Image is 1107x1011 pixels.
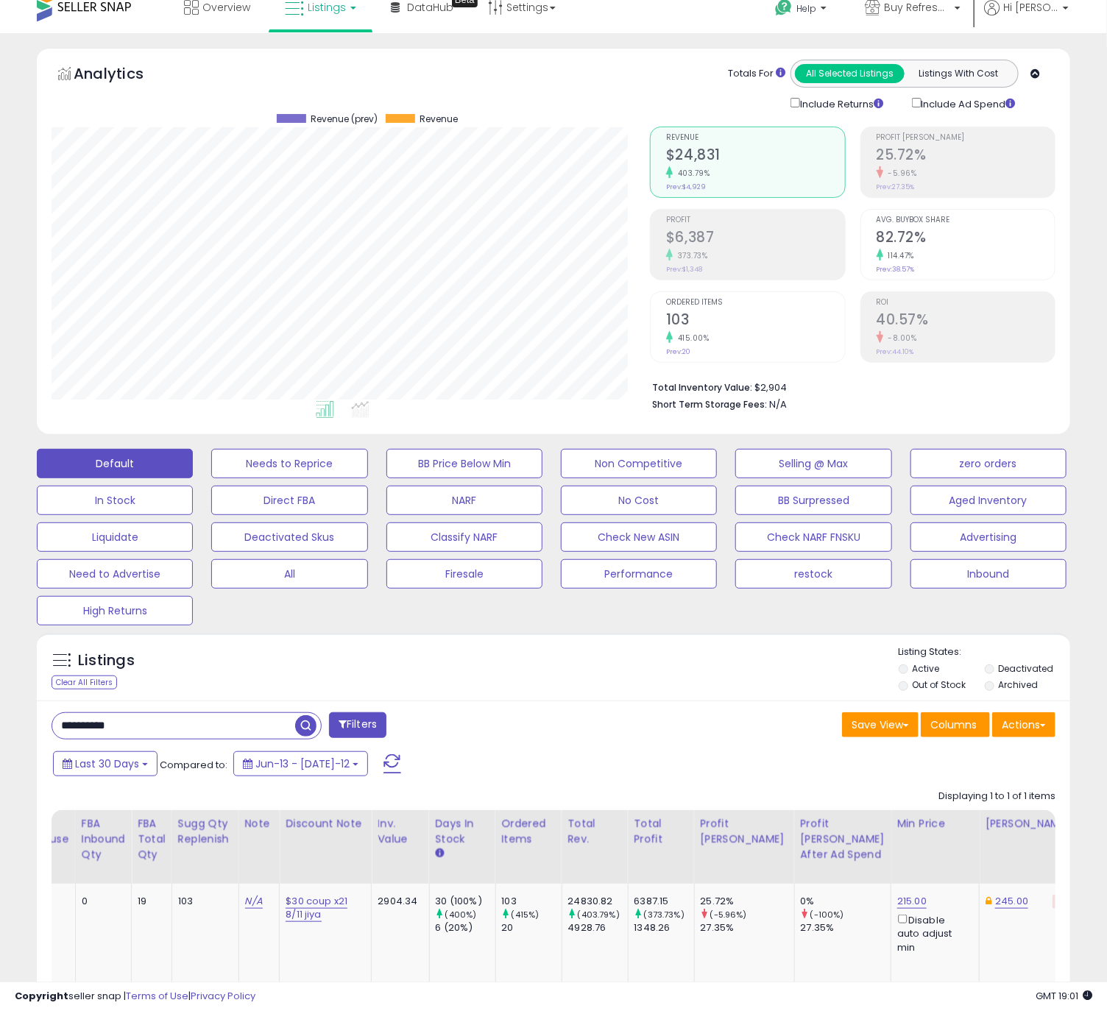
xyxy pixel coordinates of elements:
[877,229,1055,249] h2: 82.72%
[378,816,422,847] div: Inv. value
[37,486,193,515] button: In Stock
[561,486,717,515] button: No Cost
[877,299,1055,307] span: ROI
[877,216,1055,224] span: Avg. Buybox Share
[913,662,940,675] label: Active
[810,909,844,920] small: (-100%)
[245,894,263,909] a: N/A
[735,522,891,552] button: Check NARF FNSKU
[801,921,891,934] div: 27.35%
[883,250,915,261] small: 114.47%
[512,909,540,920] small: (415%)
[779,95,901,112] div: Include Returns
[561,522,717,552] button: Check New ASIN
[735,486,891,515] button: BB Surpressed
[561,449,717,478] button: Non Competitive
[769,397,787,411] span: N/A
[178,895,227,908] div: 103
[796,2,816,15] span: Help
[37,596,193,625] button: High Returns
[801,895,891,908] div: 0%
[644,909,685,920] small: (373.73%)
[255,756,350,771] span: Jun-13 - [DATE]-12
[138,816,166,862] div: FBA Total Qty
[666,347,690,356] small: Prev: 20
[445,909,477,920] small: (400%)
[233,751,368,776] button: Jun-13 - [DATE]-12
[897,912,968,954] div: Disable auto adjust min
[877,347,914,356] small: Prev: 44.10%
[436,895,495,908] div: 30 (100%)
[901,95,1039,112] div: Include Ad Spend
[735,559,891,589] button: restock
[502,895,562,908] div: 103
[436,921,495,934] div: 6 (20%)
[311,114,378,124] span: Revenue (prev)
[673,250,708,261] small: 373.73%
[913,678,966,691] label: Out of Stock
[82,816,126,862] div: FBA inbound Qty
[280,810,372,884] th: CSV column name: cust_attr_5_Discount Note
[211,449,367,478] button: Needs to Reprice
[211,486,367,515] button: Direct FBA
[904,64,1014,83] button: Listings With Cost
[82,895,121,908] div: 0
[634,921,694,934] div: 1348.26
[701,921,794,934] div: 27.35%
[420,114,459,124] span: Revenue
[386,449,542,478] button: BB Price Below Min
[666,311,844,331] h2: 103
[801,816,885,862] div: Profit [PERSON_NAME] After Ad Spend
[986,816,1073,831] div: [PERSON_NAME]
[992,712,1055,737] button: Actions
[897,894,927,909] a: 215.00
[568,895,628,908] div: 24830.82
[1036,989,1092,1003] span: 2025-08-12 19:01 GMT
[701,816,788,847] div: Profit [PERSON_NAME]
[386,486,542,515] button: NARF
[999,678,1039,691] label: Archived
[436,847,445,860] small: Days In Stock.
[37,522,193,552] button: Liquidate
[138,895,160,908] div: 19
[286,894,347,922] a: $30 coup x21 8/11 jiya
[795,64,905,83] button: All Selected Listings
[930,717,977,732] span: Columns
[245,816,274,831] div: Note
[568,921,628,934] div: 4928.76
[666,216,844,224] span: Profit
[37,449,193,478] button: Default
[877,311,1055,331] h2: 40.57%
[995,894,1028,909] a: 245.00
[386,559,542,589] button: Firesale
[126,989,188,1003] a: Terms of Use
[883,168,917,179] small: -5.96%
[899,645,1070,659] p: Listing States:
[910,486,1067,515] button: Aged Inventory
[74,63,172,88] h5: Analytics
[561,559,717,589] button: Performance
[877,182,915,191] small: Prev: 27.35%
[735,449,891,478] button: Selling @ Max
[652,381,752,394] b: Total Inventory Value:
[673,333,710,344] small: 415.00%
[502,921,562,934] div: 20
[634,895,694,908] div: 6387.15
[666,146,844,166] h2: $24,831
[15,989,68,1003] strong: Copyright
[842,712,919,737] button: Save View
[436,816,489,847] div: Days In Stock
[910,559,1067,589] button: Inbound
[171,810,238,884] th: Please note that this number is a calculation based on your required days of coverage and your ve...
[921,712,990,737] button: Columns
[728,67,785,81] div: Totals For
[666,265,702,274] small: Prev: $1,348
[666,299,844,307] span: Ordered Items
[37,559,193,589] button: Need to Advertise
[15,990,255,1004] div: seller snap | |
[938,790,1055,804] div: Displaying 1 to 1 of 1 items
[666,134,844,142] span: Revenue
[53,751,158,776] button: Last 30 Days
[910,522,1067,552] button: Advertising
[877,146,1055,166] h2: 25.72%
